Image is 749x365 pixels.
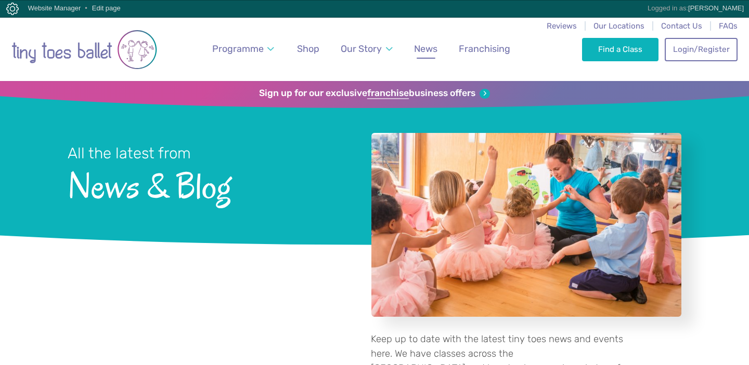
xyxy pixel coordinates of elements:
[661,21,702,31] a: Contact Us
[68,164,344,206] span: News & Blog
[11,23,157,76] img: tiny toes ballet
[665,38,738,61] a: Login/Register
[719,21,738,31] a: FAQs
[459,43,510,54] span: Franchising
[336,37,397,61] a: Our Story
[367,88,409,99] strong: franchise
[593,21,644,31] a: Our Locations
[297,43,319,54] span: Shop
[11,17,157,81] a: Go to home page
[414,43,437,54] span: News
[582,38,658,61] a: Find a Class
[208,37,279,61] a: Programme
[212,43,264,54] span: Programme
[292,37,324,61] a: Shop
[259,88,489,99] a: Sign up for our exclusivefranchisebusiness offers
[547,21,577,31] a: Reviews
[68,144,191,162] small: All the latest from
[409,37,442,61] a: News
[454,37,515,61] a: Franchising
[341,43,382,54] span: Our Story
